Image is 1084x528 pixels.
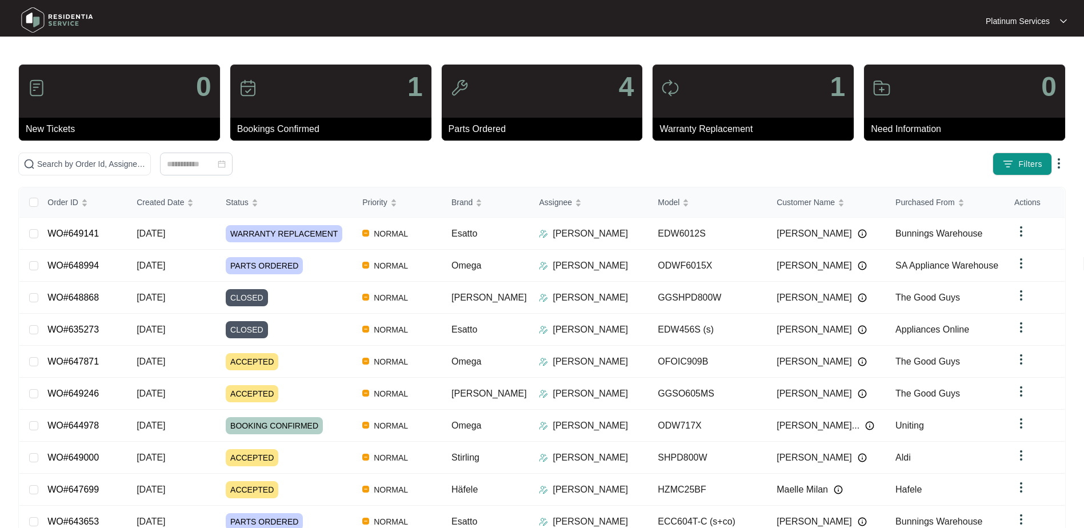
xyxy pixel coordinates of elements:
[649,282,767,314] td: GGSHPD800W
[895,229,982,238] span: Bunnings Warehouse
[895,357,960,366] span: The Good Guys
[553,227,628,241] p: [PERSON_NAME]
[407,73,423,101] p: 1
[858,453,867,462] img: Info icon
[1014,449,1028,462] img: dropdown arrow
[649,378,767,410] td: GGSO605MS
[362,486,369,493] img: Vercel Logo
[1002,158,1014,170] img: filter icon
[362,454,369,461] img: Vercel Logo
[137,293,165,302] span: [DATE]
[137,421,165,430] span: [DATE]
[1060,18,1067,24] img: dropdown arrow
[38,187,127,218] th: Order ID
[369,355,413,369] span: NORMAL
[362,230,369,237] img: Vercel Logo
[553,419,628,433] p: [PERSON_NAME]
[649,218,767,250] td: EDW6012S
[830,73,845,101] p: 1
[895,517,982,526] span: Bunnings Warehouse
[858,357,867,366] img: Info icon
[451,261,481,270] span: Omega
[834,485,843,494] img: Info icon
[649,474,767,506] td: HZMC25BF
[362,326,369,333] img: Vercel Logo
[539,485,548,494] img: Assigner Icon
[369,227,413,241] span: NORMAL
[1014,481,1028,494] img: dropdown arrow
[649,346,767,378] td: OFOIC909B
[1014,385,1028,398] img: dropdown arrow
[137,229,165,238] span: [DATE]
[362,262,369,269] img: Vercel Logo
[777,259,852,273] span: [PERSON_NAME]
[649,187,767,218] th: Model
[858,517,867,526] img: Info icon
[47,357,99,366] a: WO#647871
[449,122,643,136] p: Parts Ordered
[1018,158,1042,170] span: Filters
[886,187,1005,218] th: Purchased From
[539,389,548,398] img: Assigner Icon
[450,79,469,97] img: icon
[649,250,767,282] td: ODWF6015X
[137,485,165,494] span: [DATE]
[137,261,165,270] span: [DATE]
[1052,157,1066,170] img: dropdown arrow
[226,257,303,274] span: PARTS ORDERED
[553,451,628,465] p: [PERSON_NAME]
[1014,353,1028,366] img: dropdown arrow
[777,483,828,497] span: Maelle Milan
[47,293,99,302] a: WO#648868
[369,323,413,337] span: NORMAL
[362,294,369,301] img: Vercel Logo
[451,357,481,366] span: Omega
[777,227,852,241] span: [PERSON_NAME]
[442,187,530,218] th: Brand
[539,229,548,238] img: Assigner Icon
[895,389,960,398] span: The Good Guys
[858,261,867,270] img: Info icon
[777,355,852,369] span: [PERSON_NAME]
[47,196,78,209] span: Order ID
[777,419,859,433] span: [PERSON_NAME]...
[553,355,628,369] p: [PERSON_NAME]
[895,196,954,209] span: Purchased From
[1014,417,1028,430] img: dropdown arrow
[369,291,413,305] span: NORMAL
[553,323,628,337] p: [PERSON_NAME]
[217,187,353,218] th: Status
[553,387,628,401] p: [PERSON_NAME]
[767,187,886,218] th: Customer Name
[369,483,413,497] span: NORMAL
[895,485,922,494] span: Hafele
[858,389,867,398] img: Info icon
[137,325,165,334] span: [DATE]
[353,187,442,218] th: Priority
[226,225,342,242] span: WARRANTY REPLACEMENT
[858,229,867,238] img: Info icon
[1014,513,1028,526] img: dropdown arrow
[539,325,548,334] img: Assigner Icon
[451,293,527,302] span: [PERSON_NAME]
[137,196,184,209] span: Created Date
[451,421,481,430] span: Omega
[27,79,46,97] img: icon
[451,485,478,494] span: Häfele
[226,417,323,434] span: BOOKING CONFIRMED
[362,518,369,525] img: Vercel Logo
[895,453,911,462] span: Aldi
[539,453,548,462] img: Assigner Icon
[369,259,413,273] span: NORMAL
[871,122,1065,136] p: Need Information
[226,321,268,338] span: CLOSED
[127,187,217,218] th: Created Date
[369,419,413,433] span: NORMAL
[137,517,165,526] span: [DATE]
[777,196,835,209] span: Customer Name
[895,421,924,430] span: Uniting
[858,325,867,334] img: Info icon
[659,122,854,136] p: Warranty Replacement
[986,15,1050,27] p: Platinum Services
[369,451,413,465] span: NORMAL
